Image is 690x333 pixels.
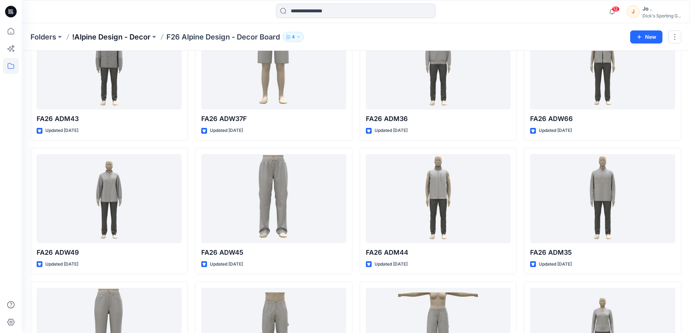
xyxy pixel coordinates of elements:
[366,154,511,243] a: FA26 ADM44
[201,20,346,109] a: FA26 ADW37F
[643,4,681,13] div: Jo .
[539,127,572,134] p: Updated [DATE]
[612,6,620,12] span: 12
[37,247,182,258] p: FA26 ADW49
[292,33,295,41] p: 4
[530,114,675,124] p: FA26 ADW66
[37,114,182,124] p: FA26 ADM43
[366,20,511,109] a: FA26 ADM36
[630,30,662,43] button: New
[30,32,56,42] a: Folders
[366,247,511,258] p: FA26 ADM44
[530,154,675,243] a: FA26 ADM35
[210,127,243,134] p: Updated [DATE]
[201,114,346,124] p: FA26 ADW37F
[283,32,304,42] button: 4
[201,247,346,258] p: FA26 ADW45
[366,114,511,124] p: FA26 ADM36
[201,154,346,243] a: FA26 ADW45
[210,261,243,268] p: Updated [DATE]
[37,154,182,243] a: FA26 ADW49
[530,247,675,258] p: FA26 ADM35
[375,127,408,134] p: Updated [DATE]
[37,20,182,109] a: FA26 ADM43
[627,5,640,18] div: J
[72,32,150,42] a: !Alpine Design - Decor
[375,261,408,268] p: Updated [DATE]
[45,127,78,134] p: Updated [DATE]
[530,20,675,109] a: FA26 ADW66
[643,13,681,18] div: Dick's Sporting G...
[166,32,280,42] p: F26 Alpine Design - Decor Board
[539,261,572,268] p: Updated [DATE]
[45,261,78,268] p: Updated [DATE]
